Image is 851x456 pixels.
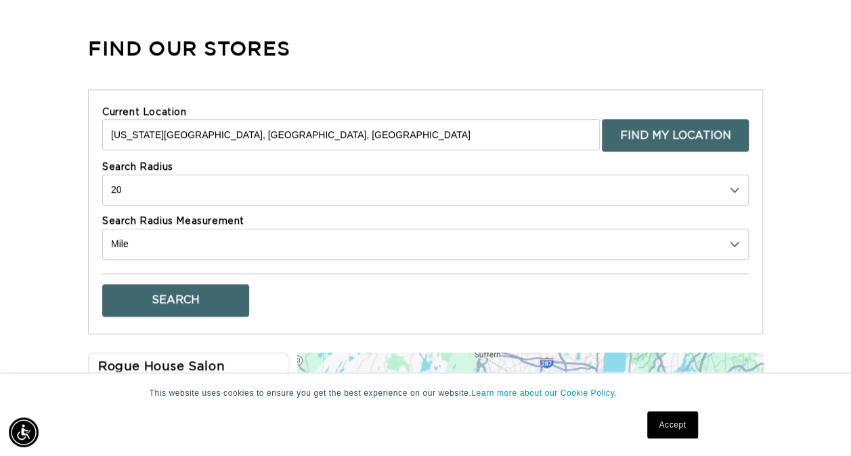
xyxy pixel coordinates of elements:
button: Find My Location [602,119,749,152]
div: Rogue House Salon [98,359,286,377]
label: Search Radius [102,161,749,175]
iframe: Chat Widget [783,391,851,456]
label: Search Radius Measurement [102,215,749,229]
p: This website uses cookies to ensure you get the best experience on our website. [150,387,702,399]
label: Current Location [102,106,749,120]
div: Accessibility Menu [9,417,39,447]
input: Enter a location [102,119,600,150]
a: Learn more about our Cookie Policy. [471,388,617,398]
button: Search [102,284,249,317]
a: Accept [647,411,697,438]
h1: Find Our Stores [88,34,290,62]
